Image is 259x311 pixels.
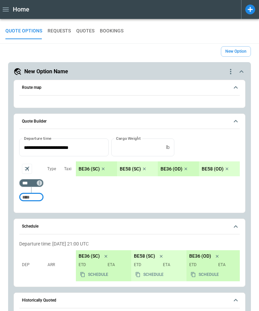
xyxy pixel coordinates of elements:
div: scrollable content [76,250,240,281]
button: REQUESTS [48,23,71,39]
p: BE58 (SC) [120,166,141,172]
input: Choose date, selected date is Oct 11, 2025 [19,138,104,156]
p: lb [166,145,170,150]
div: Too short [19,179,44,187]
button: BOOKINGS [100,23,123,39]
button: Quote Builder [19,114,240,129]
div: Quote Builder [19,138,240,205]
p: ETA [160,262,184,268]
button: New Option Namequote-option-actions [13,68,246,76]
p: Type [47,166,56,172]
button: Copy the aircraft schedule to your clipboard [77,270,111,279]
button: QUOTES [76,23,94,39]
p: BE36 (SC) [79,253,100,259]
span: Aircraft selection [22,164,32,174]
label: Departure time [24,135,52,141]
h5: New Option Name [24,68,68,75]
p: Taxi [64,166,71,172]
h6: Route map [22,85,41,90]
button: Route map [19,80,240,96]
button: New Option [221,46,251,57]
p: ETA [105,262,128,268]
p: BE58 (OD) [202,166,224,172]
p: Dep [22,262,46,268]
p: BE36 (OD) [161,166,182,172]
div: Schedule [19,238,240,284]
p: ETD [189,262,213,268]
h1: Home [13,5,29,14]
button: Copy the aircraft schedule to your clipboard [133,270,166,279]
div: quote-option-actions [227,68,235,76]
button: Historically Quoted [19,293,240,308]
div: Too short [19,193,44,201]
h6: Schedule [22,224,38,229]
p: ETD [134,262,157,268]
div: scrollable content [76,161,240,176]
p: Arr [48,262,71,268]
p: BE36 (OD) [189,253,211,259]
p: Departure time: [DATE] 21:00 UTC [19,241,240,247]
h6: Quote Builder [22,119,47,124]
button: Copy the aircraft schedule to your clipboard [188,270,222,279]
button: QUOTE OPTIONS [5,23,42,39]
p: ETA [215,262,239,268]
label: Cargo Weight [116,135,141,141]
p: BE36 (SC) [79,166,100,172]
h6: Historically Quoted [22,298,56,303]
button: Schedule [19,219,240,234]
p: BE58 (SC) [134,253,155,259]
p: ETD [79,262,102,268]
